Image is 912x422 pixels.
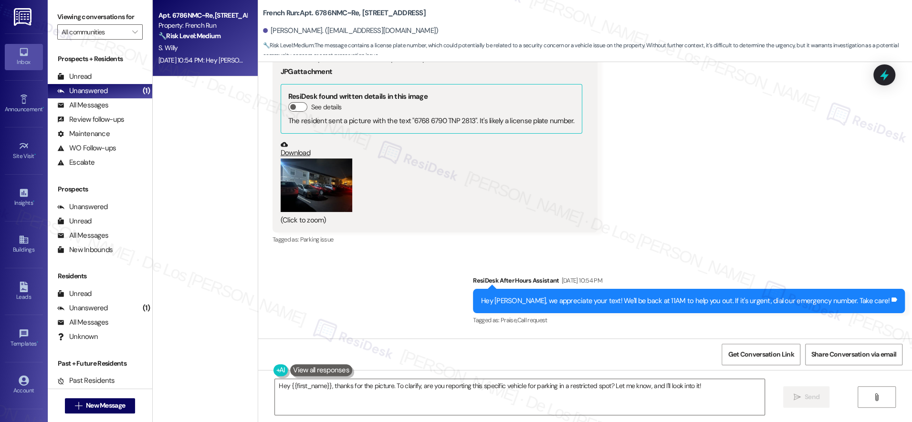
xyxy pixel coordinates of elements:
div: Unread [57,289,92,299]
div: Review follow-ups [57,115,124,125]
label: Viewing conversations for [57,10,143,24]
span: • [34,151,36,158]
span: • [37,339,38,346]
a: Templates • [5,326,43,351]
strong: 🔧 Risk Level: Medium [263,42,314,49]
a: Download [281,141,582,158]
div: Past + Future Residents [48,359,152,369]
div: Prospects [48,184,152,194]
div: ResiDesk After Hours Assistant [473,275,905,289]
div: Unanswered [57,303,108,313]
span: : The message contains a license plate number, which could potentially be related to a security c... [263,41,912,61]
div: [PERSON_NAME]. ([EMAIL_ADDRESS][DOMAIN_NAME]) [263,26,439,36]
div: Tagged as: [473,313,905,327]
input: All communities [62,24,127,40]
div: Apt. 6786NMC~Re, [STREET_ADDRESS] [158,11,247,21]
i:  [75,402,82,410]
div: Tagged as: [273,232,598,246]
div: (1) [140,84,152,98]
div: All Messages [57,317,108,327]
button: New Message [65,398,136,413]
i:  [793,393,800,401]
div: Unread [57,72,92,82]
div: Prospects + Residents [48,54,152,64]
b: JPG attachment [281,67,332,76]
a: Leads [5,279,43,305]
a: Account [5,372,43,398]
div: Residents [48,271,152,281]
span: Call request [517,316,547,324]
a: Insights • [5,185,43,211]
div: [DATE] 10:54 PM [559,275,602,285]
div: Maintenance [57,129,110,139]
div: Property: French Run [158,21,247,31]
b: French Run: Apt. 6786NMC~Re, [STREET_ADDRESS] [263,8,426,18]
div: Unknown [57,332,98,342]
span: Parking issue [300,235,334,243]
a: Buildings [5,232,43,257]
button: Zoom image [281,158,352,212]
span: Praise , [501,316,517,324]
a: Site Visit • [5,138,43,164]
div: Unanswered [57,86,108,96]
img: ResiDesk Logo [14,8,33,26]
span: Get Conversation Link [728,349,794,359]
div: Hey [PERSON_NAME], we appreciate your text! We'll be back at 11AM to help you out. If it's urgent... [481,296,890,306]
span: Share Conversation via email [811,349,896,359]
div: All Messages [57,100,108,110]
div: (Click to zoom) [281,215,582,225]
div: WO Follow-ups [57,143,116,153]
strong: 🔧 Risk Level: Medium [158,32,220,40]
div: New Inbounds [57,245,113,255]
button: Send [783,386,829,408]
span: • [33,198,34,205]
div: Unanswered [57,202,108,212]
div: The resident sent a picture with the text "6768 6790 TNP 2813". It's likely a license plate number. [288,116,575,126]
span: • [42,105,44,111]
span: New Message [86,401,125,411]
label: See details [311,102,341,112]
span: Send [805,392,819,402]
b: ResiDesk found written details in this image [288,92,428,101]
div: Escalate [57,158,94,168]
div: Unread [57,216,92,226]
i:  [132,28,137,36]
span: S. Willy [158,43,178,52]
i:  [873,393,880,401]
button: Share Conversation via email [805,344,902,365]
div: [DATE] 10:54 PM: Hey [PERSON_NAME], we appreciate your text! We'll be back at 11AM to help you ou... [158,56,583,64]
button: Get Conversation Link [722,344,800,365]
div: (1) [140,301,152,316]
div: All Messages [57,231,108,241]
textarea: Hey {{first_name}}, thanks for the picture. To clarify, are you reporting this specific vehicle f... [275,379,765,415]
div: Past Residents [57,376,115,386]
a: Inbox [5,44,43,70]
